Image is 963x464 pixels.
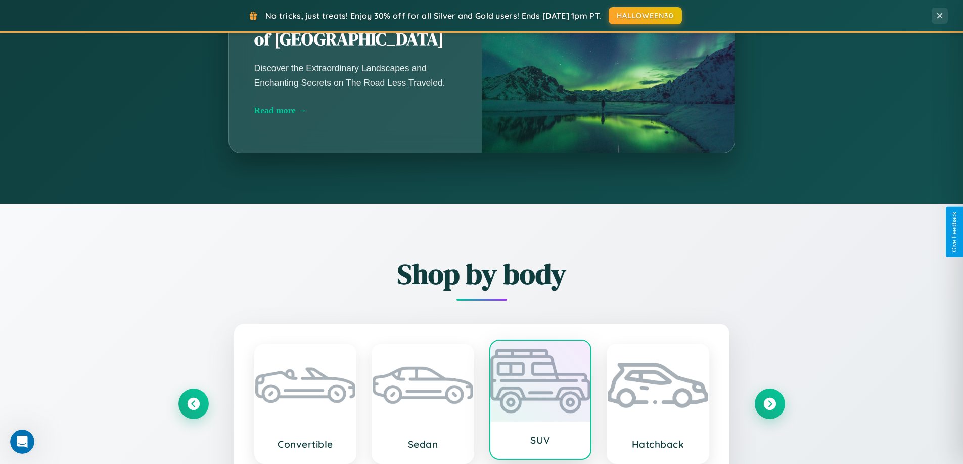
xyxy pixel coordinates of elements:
iframe: Intercom live chat [10,430,34,454]
h2: Unearthing the Mystique of [GEOGRAPHIC_DATA] [254,5,456,51]
h2: Shop by body [178,254,785,293]
h3: Hatchback [618,438,698,450]
button: HALLOWEEN30 [609,7,682,24]
div: Read more → [254,105,456,116]
div: Give Feedback [951,212,958,252]
p: Discover the Extraordinary Landscapes and Enchanting Secrets on The Road Less Traveled. [254,61,456,89]
h3: Sedan [383,438,463,450]
span: No tricks, just treats! Enjoy 30% off for all Silver and Gold users! Ends [DATE] 1pm PT. [265,11,601,21]
h3: Convertible [265,438,346,450]
h3: SUV [500,434,581,446]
